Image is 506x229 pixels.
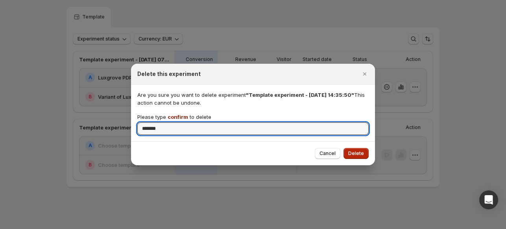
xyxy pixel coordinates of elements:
[168,114,188,120] span: confirm
[246,92,354,98] span: "Template experiment - [DATE] 14:35:50"
[348,150,364,157] span: Delete
[137,113,211,121] p: Please type to delete
[319,150,336,157] span: Cancel
[343,148,369,159] button: Delete
[137,70,201,78] h2: Delete this experiment
[359,68,370,79] button: Close
[479,190,498,209] div: Open Intercom Messenger
[315,148,340,159] button: Cancel
[137,91,369,107] p: Are you sure you want to delete experiment This action cannot be undone.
